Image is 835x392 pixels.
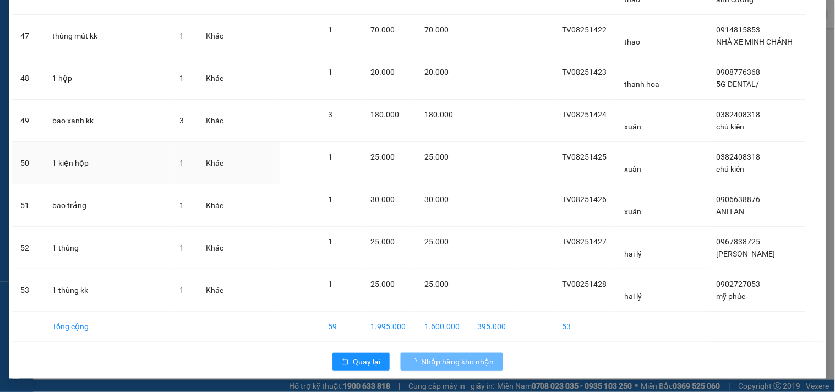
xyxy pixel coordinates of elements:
span: xuân [625,207,642,216]
span: chú kiên [717,122,745,131]
span: 1 [179,159,184,167]
span: 0382408318 [717,153,761,161]
span: 1 [179,74,184,83]
span: 1 [328,280,332,288]
button: rollbackQuay lại [332,353,390,371]
td: 1 kiện hộp [43,142,171,184]
td: 53 [12,269,43,312]
span: 0914815853 [717,25,761,34]
span: 3 [328,110,332,119]
span: thanh hoa [625,80,660,89]
span: [PERSON_NAME] [717,249,776,258]
span: 70.000 [424,25,449,34]
span: 30.000 [424,195,449,204]
span: mỹ phúc [717,292,746,301]
td: 1 hộp [43,57,171,100]
span: TV08251422 [563,25,607,34]
span: loading [410,358,422,366]
span: 0902727053 [717,280,761,288]
span: Quay lại [353,356,381,368]
td: 395.000 [468,312,515,342]
span: ANH AN [717,207,745,216]
span: TV08251423 [563,68,607,77]
span: 5G DENTAL/ [717,80,760,89]
span: TV08251424 [563,110,607,119]
span: 0908776368 [717,68,761,77]
td: 1.995.000 [362,312,416,342]
span: 3 [179,116,184,125]
span: 1 [179,201,184,210]
span: 0967838725 [717,237,761,246]
span: 1 [328,25,332,34]
td: 49 [12,100,43,142]
span: 25.000 [370,237,395,246]
span: chú kiên [717,165,745,173]
td: Khác [197,57,232,100]
span: 20.000 [424,68,449,77]
span: xuân [625,122,642,131]
td: Khác [197,184,232,227]
span: 25.000 [370,280,395,288]
span: 25.000 [370,153,395,161]
span: Nhập hàng kho nhận [422,356,494,368]
span: hai lý [625,292,642,301]
td: thùng mút kk [43,15,171,57]
span: 25.000 [424,280,449,288]
span: 1 [328,195,332,204]
td: 53 [554,312,616,342]
span: TV08251428 [563,280,607,288]
span: 1 [328,237,332,246]
span: 1 [179,286,184,295]
td: Khác [197,227,232,269]
button: Nhập hàng kho nhận [401,353,503,371]
td: 59 [319,312,362,342]
span: 30.000 [370,195,395,204]
span: 180.000 [424,110,453,119]
td: Khác [197,142,232,184]
td: bao xanh kk [43,100,171,142]
span: 180.000 [370,110,399,119]
span: 25.000 [424,153,449,161]
span: 0382408318 [717,110,761,119]
td: Khác [197,100,232,142]
span: 0906638876 [717,195,761,204]
td: 50 [12,142,43,184]
td: Khác [197,269,232,312]
td: 1 thùng [43,227,171,269]
td: 47 [12,15,43,57]
span: TV08251427 [563,237,607,246]
span: 20.000 [370,68,395,77]
td: Tổng cộng [43,312,171,342]
span: thao [625,37,641,46]
span: 1 [328,153,332,161]
td: 1.600.000 [416,312,468,342]
span: 1 [179,243,184,252]
td: 51 [12,184,43,227]
span: TV08251426 [563,195,607,204]
td: 48 [12,57,43,100]
td: 52 [12,227,43,269]
span: xuân [625,165,642,173]
span: 70.000 [370,25,395,34]
span: NHÀ XE MINH CHÁNH [717,37,793,46]
td: 1 thùng kk [43,269,171,312]
span: 1 [179,31,184,40]
td: Khác [197,15,232,57]
td: bao trắng [43,184,171,227]
span: hai lý [625,249,642,258]
span: 1 [328,68,332,77]
span: 25.000 [424,237,449,246]
span: TV08251425 [563,153,607,161]
span: rollback [341,358,349,367]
